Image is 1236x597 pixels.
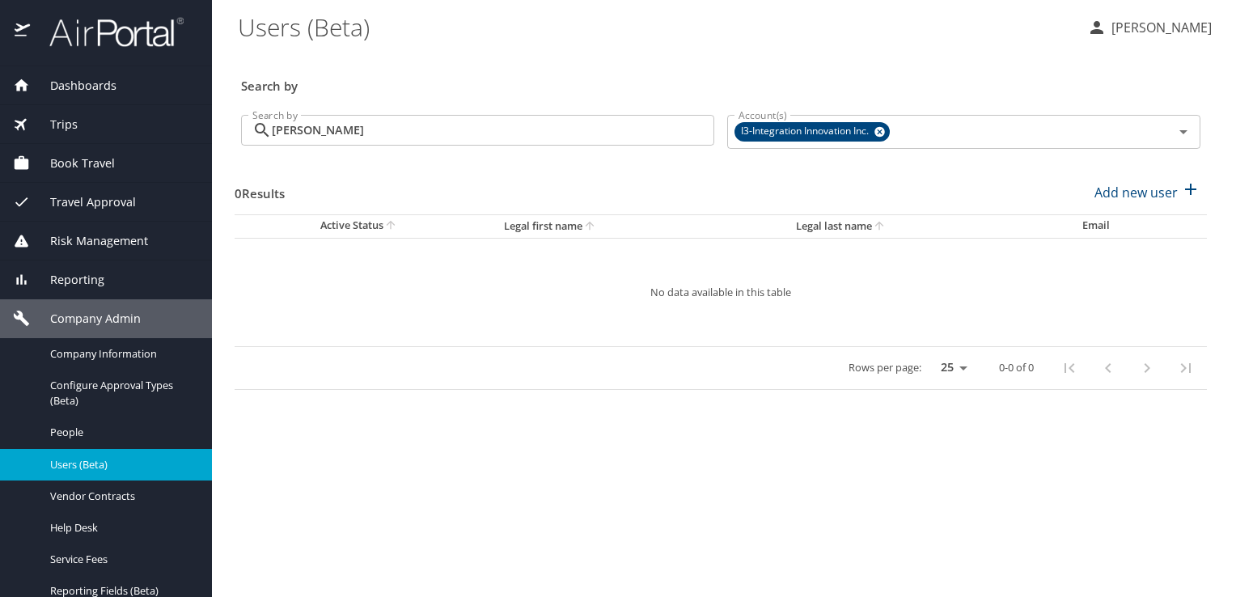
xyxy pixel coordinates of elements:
p: 0-0 of 0 [999,362,1034,373]
th: Active Status [235,214,491,238]
span: Dashboards [30,77,116,95]
span: Company Admin [30,310,141,328]
button: Add new user [1088,175,1207,210]
span: Trips [30,116,78,133]
th: Legal first name [491,214,783,238]
button: sort [582,219,599,235]
button: Open [1172,121,1195,143]
h1: Users (Beta) [238,2,1074,52]
span: Users (Beta) [50,457,193,472]
button: sort [383,218,400,234]
p: Rows per page: [849,362,921,373]
span: Travel Approval [30,193,136,211]
button: sort [872,219,888,235]
span: Service Fees [50,552,193,567]
img: icon-airportal.png [15,16,32,48]
input: Search by name or email [272,115,714,146]
span: Vendor Contracts [50,489,193,504]
span: Help Desk [50,520,193,536]
button: [PERSON_NAME] [1081,13,1218,42]
table: User Search Table [235,214,1207,390]
h3: Search by [241,67,1200,95]
span: People [50,425,193,440]
th: Email [1069,214,1207,238]
p: Add new user [1094,183,1178,202]
span: I3-Integration Innovation Inc. [734,123,878,140]
span: Company Information [50,346,193,362]
span: Risk Management [30,232,148,250]
select: rows per page [928,356,973,380]
span: Reporting [30,271,104,289]
h3: 0 Results [235,175,285,203]
div: I3-Integration Innovation Inc. [734,122,890,142]
p: [PERSON_NAME] [1107,18,1212,37]
span: Configure Approval Types (Beta) [50,378,193,409]
p: No data available in this table [283,287,1158,298]
img: airportal-logo.png [32,16,184,48]
span: Book Travel [30,155,115,172]
th: Legal last name [783,214,1069,238]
